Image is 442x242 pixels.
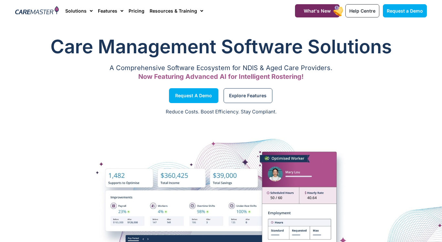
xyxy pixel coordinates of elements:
p: A Comprehensive Software Ecosystem for NDIS & Aged Care Providers. [15,66,427,70]
span: Request a Demo [175,94,212,97]
a: What's New [295,4,340,17]
p: Reduce Costs. Boost Efficiency. Stay Compliant. [4,108,438,116]
a: Request a Demo [169,88,218,103]
span: What's New [304,8,331,14]
span: Request a Demo [387,8,423,14]
a: Help Centre [345,4,379,17]
span: Help Centre [349,8,375,14]
img: CareMaster Logo [15,6,59,16]
span: Now Featuring Advanced AI for Intelligent Rostering! [138,73,304,80]
a: Request a Demo [383,4,427,17]
a: Explore Features [224,88,272,103]
h1: Care Management Software Solutions [15,34,427,59]
span: Explore Features [229,94,267,97]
